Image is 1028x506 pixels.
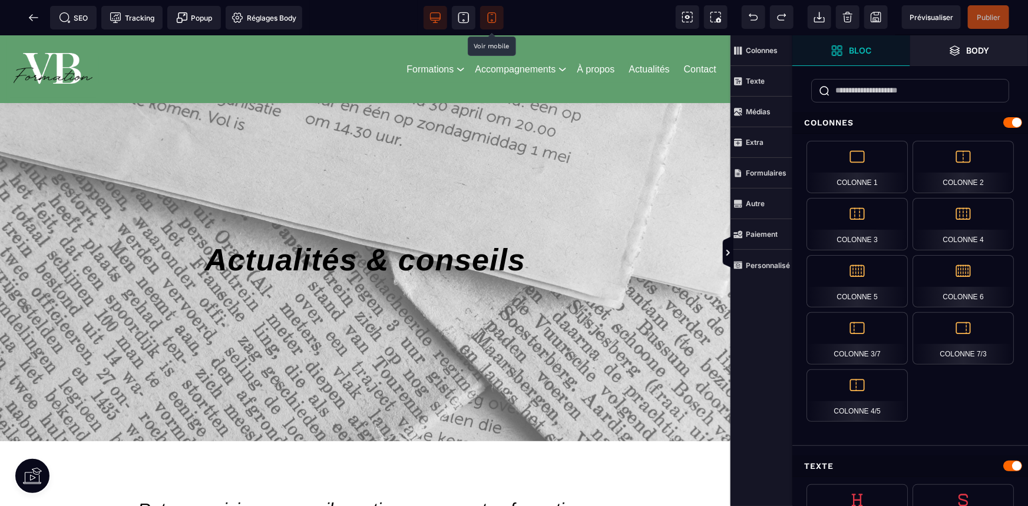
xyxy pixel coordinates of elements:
span: Enregistrer [864,5,888,29]
div: Colonne 6 [913,255,1014,307]
span: Colonnes [730,35,792,66]
div: Colonne 4 [913,198,1014,250]
div: Colonne 7/3 [913,312,1014,365]
span: Médias [730,97,792,127]
span: Formulaires [730,158,792,188]
span: Nettoyage [836,5,860,29]
div: Colonne 3/7 [806,312,908,365]
span: Capture d'écran [704,5,728,29]
span: Métadata SEO [50,6,97,29]
a: Actualités [629,27,669,42]
span: Texte [730,66,792,97]
strong: Paiement [746,230,778,239]
a: Contact [684,27,716,42]
span: Voir mobile [480,6,504,29]
span: Rétablir [770,5,794,29]
div: Colonnes [792,112,1028,134]
strong: Autre [746,199,765,208]
span: Aperçu [902,5,961,29]
a: Formations [406,27,454,42]
span: Enregistrer le contenu [968,5,1009,29]
span: Extra [730,127,792,158]
span: Code de suivi [101,6,163,29]
strong: Extra [746,138,763,147]
span: Paiement [730,219,792,250]
span: Autre [730,188,792,219]
span: Ouvrir les blocs [792,35,910,66]
strong: Colonnes [746,46,778,55]
div: Colonne 2 [913,141,1014,193]
span: SEO [59,12,88,24]
a: Accompagnements [475,27,556,42]
div: Colonne 4/5 [806,369,908,422]
strong: Personnalisé [746,261,790,270]
div: Texte [792,455,1028,477]
div: Colonne 3 [806,198,908,250]
div: Colonne 5 [806,255,908,307]
span: Retour [22,6,45,29]
span: Publier [977,13,1000,22]
strong: Body [967,46,990,55]
span: Afficher les vues [792,236,804,271]
span: Popup [176,12,213,24]
span: Ouvrir les calques [910,35,1028,66]
span: Défaire [742,5,765,29]
span: Réglages Body [232,12,296,24]
span: Voir bureau [424,6,447,29]
span: Favicon [226,6,302,29]
span: Créer une alerte modale [167,6,221,29]
div: Actualités & conseils [18,206,713,243]
strong: Bloc [849,46,871,55]
span: Personnalisé [730,250,792,280]
strong: Texte [746,77,765,85]
span: Tracking [110,12,154,24]
span: Voir les composants [676,5,699,29]
img: 86a4aa658127570b91344bfc39bbf4eb_Blanc_sur_fond_vert.png [10,5,96,62]
span: Importer [808,5,831,29]
a: À propos [577,27,614,42]
strong: Formulaires [746,168,786,177]
div: Colonne 1 [806,141,908,193]
strong: Médias [746,107,771,116]
span: Voir tablette [452,6,475,29]
span: Prévisualiser [910,13,953,22]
